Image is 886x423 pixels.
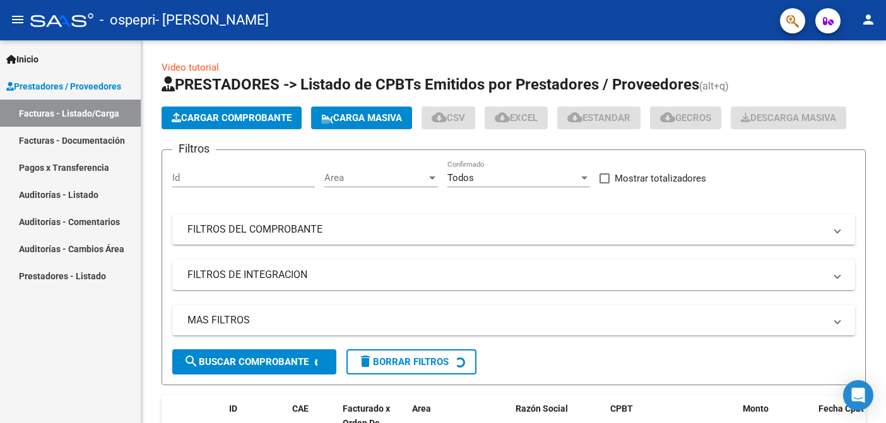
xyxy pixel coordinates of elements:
[447,172,474,183] span: Todos
[516,403,568,414] span: Razón Social
[660,110,675,125] mat-icon: cloud_download
[843,380,873,410] div: Open Intercom Messenger
[184,354,199,369] mat-icon: search
[172,112,292,124] span: Cargar Comprobante
[311,107,412,129] button: Carga Masiva
[187,223,825,236] mat-panel-title: FILTROS DEL COMPROBANTE
[292,403,309,414] span: CAE
[324,172,427,183] span: Area
[412,403,431,414] span: Area
[567,112,630,124] span: Estandar
[557,107,641,129] button: Estandar
[743,403,769,414] span: Monto
[229,403,237,414] span: ID
[741,112,836,124] span: Descarga Masiva
[172,140,216,158] h3: Filtros
[162,107,302,129] button: Cargar Comprobante
[172,305,855,335] mat-expansion-panel-header: MAS FILTROS
[422,107,475,129] button: CSV
[172,260,855,290] mat-expansion-panel-header: FILTROS DE INTEGRACION
[162,76,699,93] span: PRESTADORES -> Listado de CPBTs Emitidos por Prestadores / Proveedores
[731,107,846,129] app-download-masive: Descarga masiva de comprobantes (adjuntos)
[660,112,711,124] span: Gecros
[731,107,846,129] button: Descarga Masiva
[650,107,721,129] button: Gecros
[495,110,510,125] mat-icon: cloud_download
[100,6,155,34] span: - ospepri
[184,356,309,368] span: Buscar Comprobante
[485,107,548,129] button: EXCEL
[567,110,582,125] mat-icon: cloud_download
[495,112,538,124] span: EXCEL
[162,62,219,73] a: Video tutorial
[699,80,729,92] span: (alt+q)
[432,112,465,124] span: CSV
[615,171,706,186] span: Mostrar totalizadores
[358,354,373,369] mat-icon: delete
[155,6,269,34] span: - [PERSON_NAME]
[6,79,121,93] span: Prestadores / Proveedores
[10,12,25,27] mat-icon: menu
[187,313,825,327] mat-panel-title: MAS FILTROS
[187,268,825,282] mat-panel-title: FILTROS DE INTEGRACION
[818,403,864,414] span: Fecha Cpbt
[346,349,476,374] button: Borrar Filtros
[172,349,336,374] button: Buscar Comprobante
[321,112,402,124] span: Carga Masiva
[610,403,633,414] span: CPBT
[358,356,449,368] span: Borrar Filtros
[172,214,855,245] mat-expansion-panel-header: FILTROS DEL COMPROBANTE
[432,110,447,125] mat-icon: cloud_download
[6,52,38,66] span: Inicio
[861,12,876,27] mat-icon: person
